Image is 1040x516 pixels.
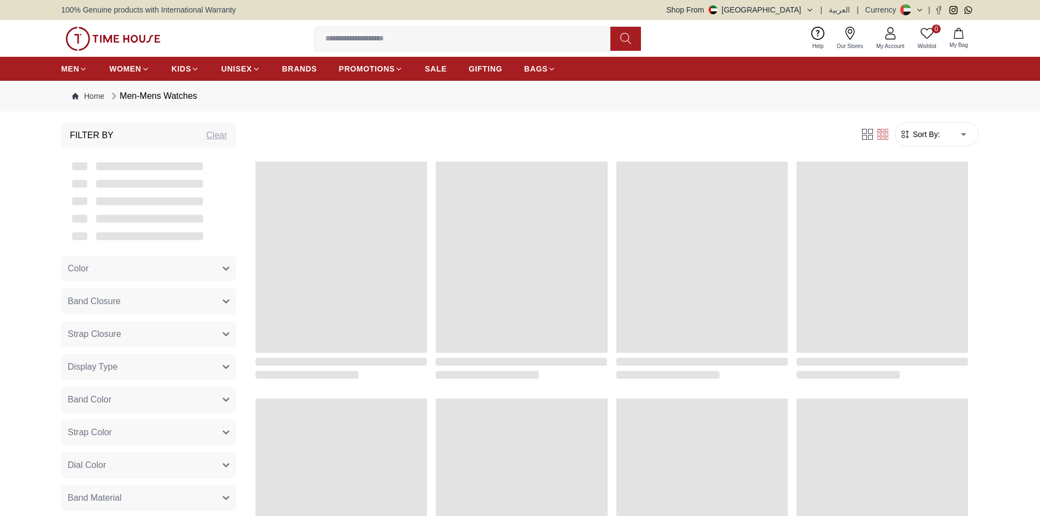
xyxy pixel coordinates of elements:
[221,63,252,74] span: UNISEX
[913,42,941,50] span: Wishlist
[61,387,236,413] button: Band Color
[171,59,199,79] a: KIDS
[282,59,317,79] a: BRANDS
[68,491,122,505] span: Band Material
[282,63,317,74] span: BRANDS
[468,63,502,74] span: GIFTING
[68,393,111,406] span: Band Color
[206,129,227,142] div: Clear
[865,4,901,15] div: Currency
[68,295,121,308] span: Band Closure
[932,25,941,33] span: 0
[61,81,979,111] nav: Breadcrumb
[935,6,943,14] a: Facebook
[61,59,87,79] a: MEN
[68,459,106,472] span: Dial Color
[872,42,909,50] span: My Account
[806,25,830,52] a: Help
[709,5,717,14] img: United Arab Emirates
[928,4,930,15] span: |
[61,4,236,15] span: 100% Genuine products with International Warranty
[339,63,395,74] span: PROMOTIONS
[829,4,850,15] button: العربية
[68,360,117,373] span: Display Type
[911,129,940,140] span: Sort By:
[808,42,828,50] span: Help
[821,4,823,15] span: |
[109,90,197,103] div: Men-Mens Watches
[964,6,972,14] a: Whatsapp
[943,26,974,51] button: My Bag
[524,59,556,79] a: BAGS
[339,59,403,79] a: PROMOTIONS
[66,27,161,51] img: ...
[61,288,236,315] button: Band Closure
[70,129,114,142] h3: Filter By
[949,6,958,14] a: Instagram
[68,426,112,439] span: Strap Color
[171,63,191,74] span: KIDS
[830,25,870,52] a: Our Stores
[109,59,150,79] a: WOMEN
[61,452,236,478] button: Dial Color
[61,321,236,347] button: Strap Closure
[68,328,121,341] span: Strap Closure
[833,42,867,50] span: Our Stores
[911,25,943,52] a: 0Wishlist
[61,63,79,74] span: MEN
[524,63,548,74] span: BAGS
[425,63,447,74] span: SALE
[667,4,814,15] button: Shop From[GEOGRAPHIC_DATA]
[72,91,104,102] a: Home
[109,63,141,74] span: WOMEN
[68,262,88,275] span: Color
[61,485,236,511] button: Band Material
[425,59,447,79] a: SALE
[468,59,502,79] a: GIFTING
[945,41,972,49] span: My Bag
[857,4,859,15] span: |
[221,59,260,79] a: UNISEX
[61,256,236,282] button: Color
[61,354,236,380] button: Display Type
[61,419,236,446] button: Strap Color
[900,129,940,140] button: Sort By:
